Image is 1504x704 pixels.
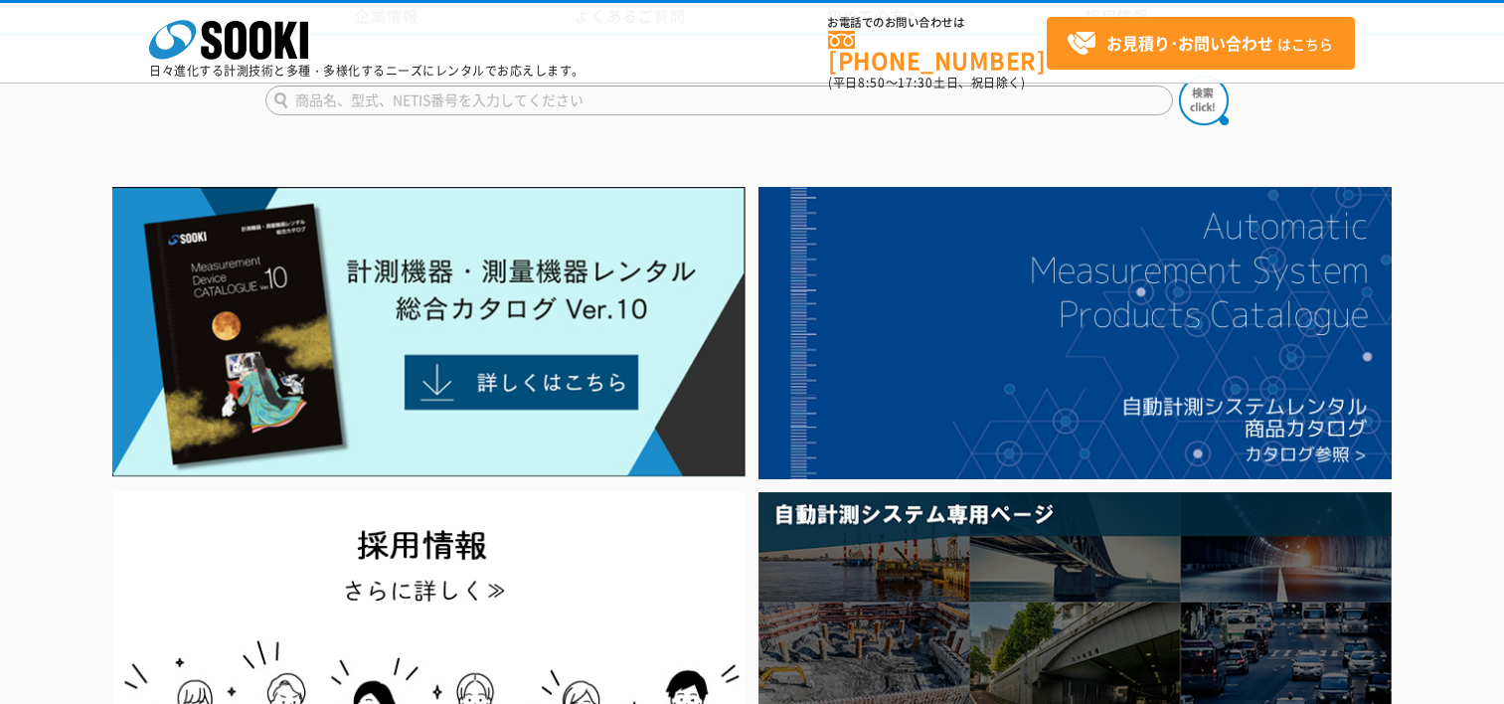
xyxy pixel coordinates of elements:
[265,86,1173,115] input: 商品名、型式、NETIS番号を入力してください
[1067,29,1333,59] span: はこちら
[898,74,933,91] span: 17:30
[758,187,1392,479] img: 自動計測システムカタログ
[828,74,1025,91] span: (平日 ～ 土日、祝日除く)
[112,187,746,477] img: Catalog Ver10
[1047,17,1355,70] a: お見積り･お問い合わせはこちら
[149,65,585,77] p: 日々進化する計測技術と多種・多様化するニーズにレンタルでお応えします。
[828,17,1047,29] span: お電話でのお問い合わせは
[1106,31,1273,55] strong: お見積り･お問い合わせ
[1179,76,1229,125] img: btn_search.png
[858,74,886,91] span: 8:50
[828,31,1047,72] a: [PHONE_NUMBER]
